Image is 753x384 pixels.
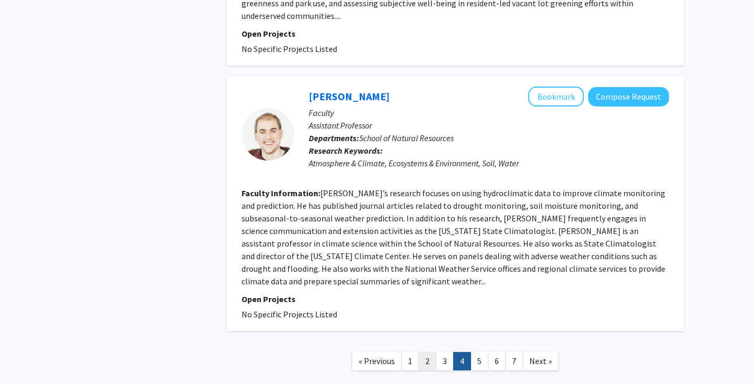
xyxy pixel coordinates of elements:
span: « Previous [359,356,395,366]
a: [PERSON_NAME] [309,90,390,103]
b: Departments: [309,133,359,143]
span: No Specific Projects Listed [242,44,337,54]
a: 4 [453,352,471,370]
div: Atmosphere & Climate, Ecosystems & Environment, Soil, Water [309,157,669,169]
b: Faculty Information: [242,188,320,198]
b: Research Keywords: [309,145,383,156]
span: Next » [529,356,552,366]
a: 2 [419,352,436,370]
button: Compose Request to Zachary Leasor [588,87,669,106]
a: 5 [470,352,488,370]
a: 7 [505,352,523,370]
a: Previous [352,352,402,370]
a: 6 [488,352,506,370]
p: Assistant Professor [309,119,669,132]
a: 3 [436,352,454,370]
p: Open Projects [242,293,669,305]
p: Faculty [309,106,669,119]
fg-read-more: [PERSON_NAME]’s research focuses on using hydroclimatic data to improve climate monitoring and pr... [242,188,665,286]
a: 1 [401,352,419,370]
iframe: Chat [8,337,45,376]
a: Next [522,352,559,370]
nav: Page navigation [227,342,684,384]
span: School of Natural Resources [359,133,454,143]
span: No Specific Projects Listed [242,309,337,319]
button: Add Zachary Leasor to Bookmarks [528,87,584,106]
p: Open Projects [242,27,669,40]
